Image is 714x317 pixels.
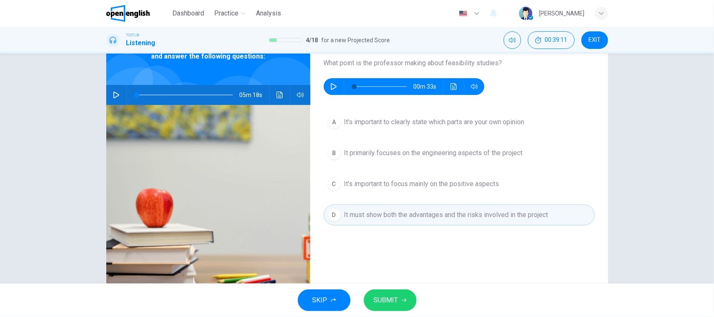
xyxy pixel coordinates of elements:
[328,208,341,222] div: D
[344,117,525,127] span: It's important to clearly state which parts are your own opinion
[545,37,568,43] span: 00:39:11
[306,35,318,45] span: 4 / 18
[298,289,351,311] button: SKIP
[458,10,468,17] img: en
[106,5,150,22] img: OpenEnglish logo
[126,32,140,38] span: TOEFL®
[328,177,341,191] div: C
[321,35,390,45] span: for a new Projected Score
[364,289,417,311] button: SUBMIT
[328,146,341,160] div: B
[324,174,595,194] button: CIt's important to focus mainly on the positive aspects
[324,205,595,225] button: DIt must show both the advantages and the risks involved in the project
[519,7,532,20] img: Profile picture
[312,294,328,306] span: SKIP
[211,6,249,21] button: Practice
[581,31,608,49] button: EXIT
[324,112,595,133] button: AIt's important to clearly state which parts are your own opinion
[324,58,595,68] span: What point is the professor making about feasibility studies?
[324,143,595,164] button: BIt primarily focuses on the engineering aspects of the project
[528,31,575,49] div: Hide
[344,179,499,189] span: It's important to focus mainly on the positive aspects
[589,37,601,43] span: EXIT
[328,115,341,129] div: A
[214,8,238,18] span: Practice
[172,8,204,18] span: Dashboard
[344,210,548,220] span: It must show both the advantages and the risks involved in the project
[447,78,461,95] button: Click to see the audio transcription
[106,105,310,309] img: Listen to this clip about the Severn Barrage and answer the following questions:
[539,8,585,18] div: [PERSON_NAME]
[169,6,207,21] button: Dashboard
[273,85,287,105] button: Click to see the audio transcription
[374,294,398,306] span: SUBMIT
[414,78,443,95] span: 00m 33s
[106,5,169,22] a: OpenEnglish logo
[256,8,281,18] span: Analysis
[253,6,284,21] button: Analysis
[344,148,523,158] span: It primarily focuses on the engineering aspects of the project
[126,38,156,48] h1: Listening
[528,31,575,49] button: 00:39:11
[240,85,269,105] span: 05m 18s
[504,31,521,49] div: Mute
